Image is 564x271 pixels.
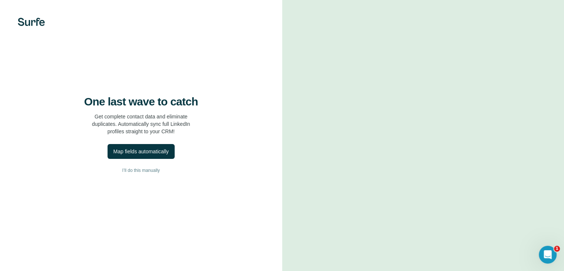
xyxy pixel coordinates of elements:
button: I’ll do this manually [15,165,267,176]
img: Surfe's logo [18,18,45,26]
span: I’ll do this manually [122,167,160,174]
iframe: Intercom live chat [539,246,557,264]
span: 1 [554,246,560,252]
p: Get complete contact data and eliminate duplicates. Automatically sync full LinkedIn profiles str... [92,113,190,135]
div: Map fields automatically [113,148,169,155]
h4: One last wave to catch [84,95,198,108]
button: Map fields automatically [108,144,175,159]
